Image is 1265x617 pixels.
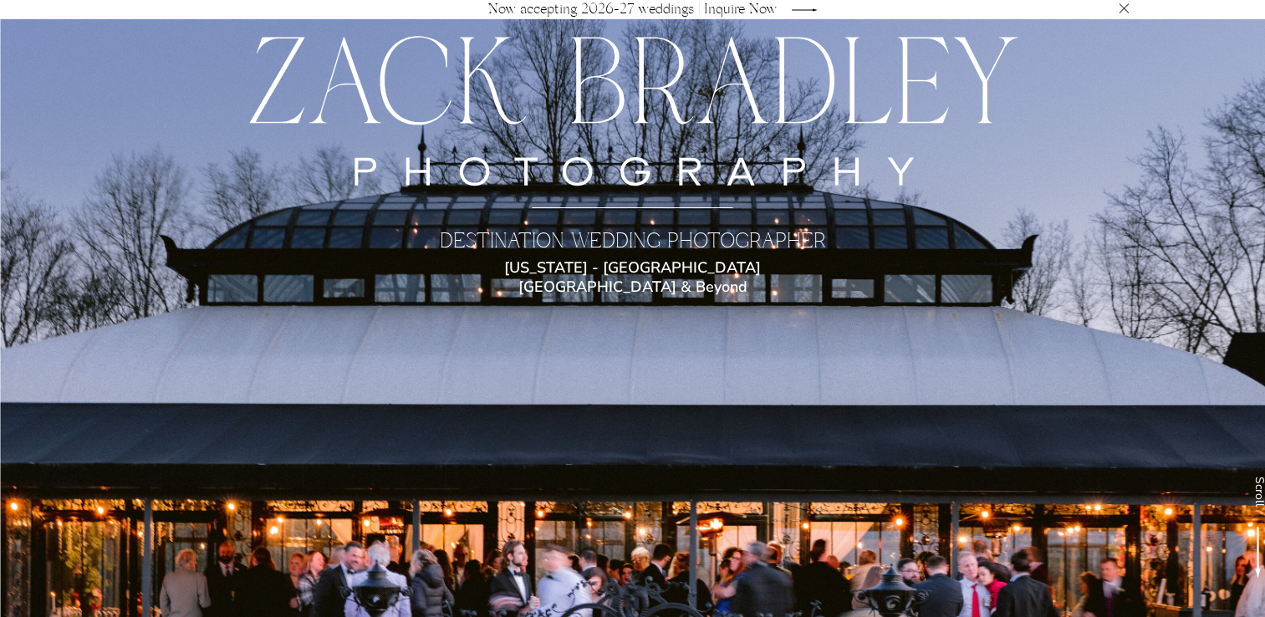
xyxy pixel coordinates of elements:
h2: Destination Wedding Photographer [381,229,885,258]
a: Now accepting 2026-27 weddings | Inquire Now [481,3,785,16]
p: [US_STATE] - [GEOGRAPHIC_DATA] [GEOGRAPHIC_DATA] & Beyond [476,258,790,280]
